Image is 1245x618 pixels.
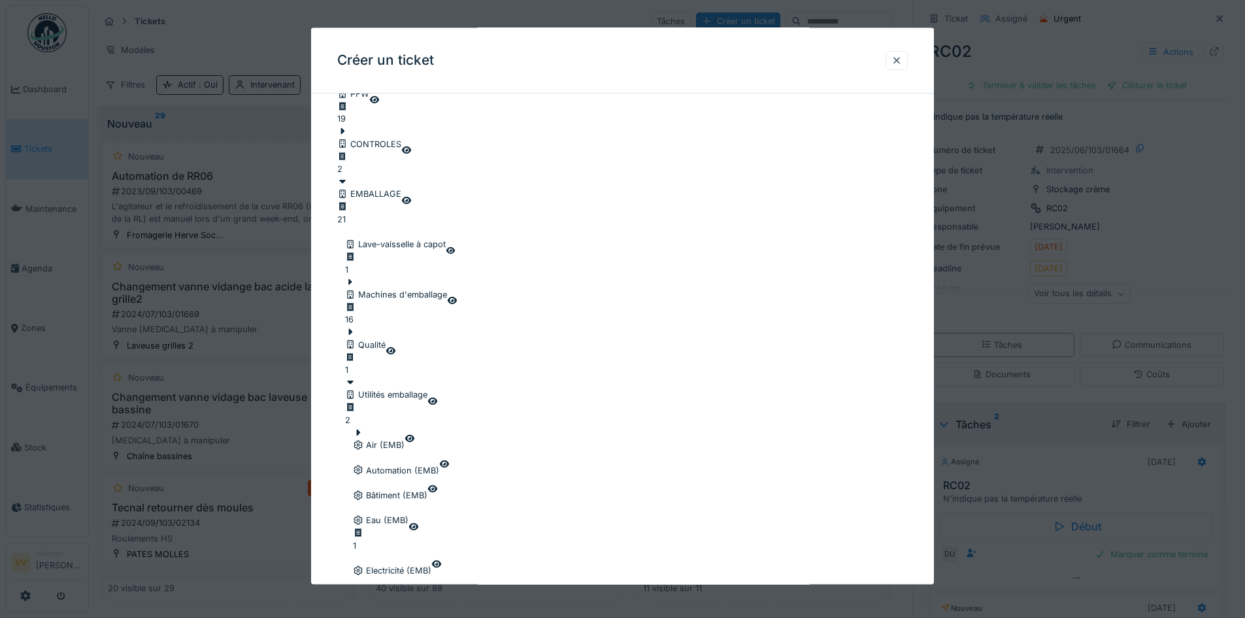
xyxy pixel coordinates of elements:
div: Machines d'emballage [345,288,447,300]
div: CONTROLES [337,137,401,150]
h3: Créer un ticket [337,52,434,69]
div: 1 [353,539,369,551]
div: Electricité (EMB) [353,564,431,577]
div: Utilités emballage [345,388,427,401]
div: Automation (EMB) [353,464,439,476]
div: EMBALLAGE [337,188,401,200]
div: Eau (EMB) [353,514,408,526]
div: 2 [337,163,353,175]
div: 21 [337,213,353,225]
div: 19 [337,112,353,125]
div: Bâtiment (EMB) [353,489,427,501]
div: Qualité [345,338,386,351]
div: 1 [345,263,361,275]
div: 1 [345,364,361,376]
div: PFW [337,87,369,99]
div: Lave-vaisselle à capot [345,238,446,250]
div: Air (EMB) [353,439,405,451]
div: 2 [345,413,361,426]
div: 16 [345,313,361,326]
